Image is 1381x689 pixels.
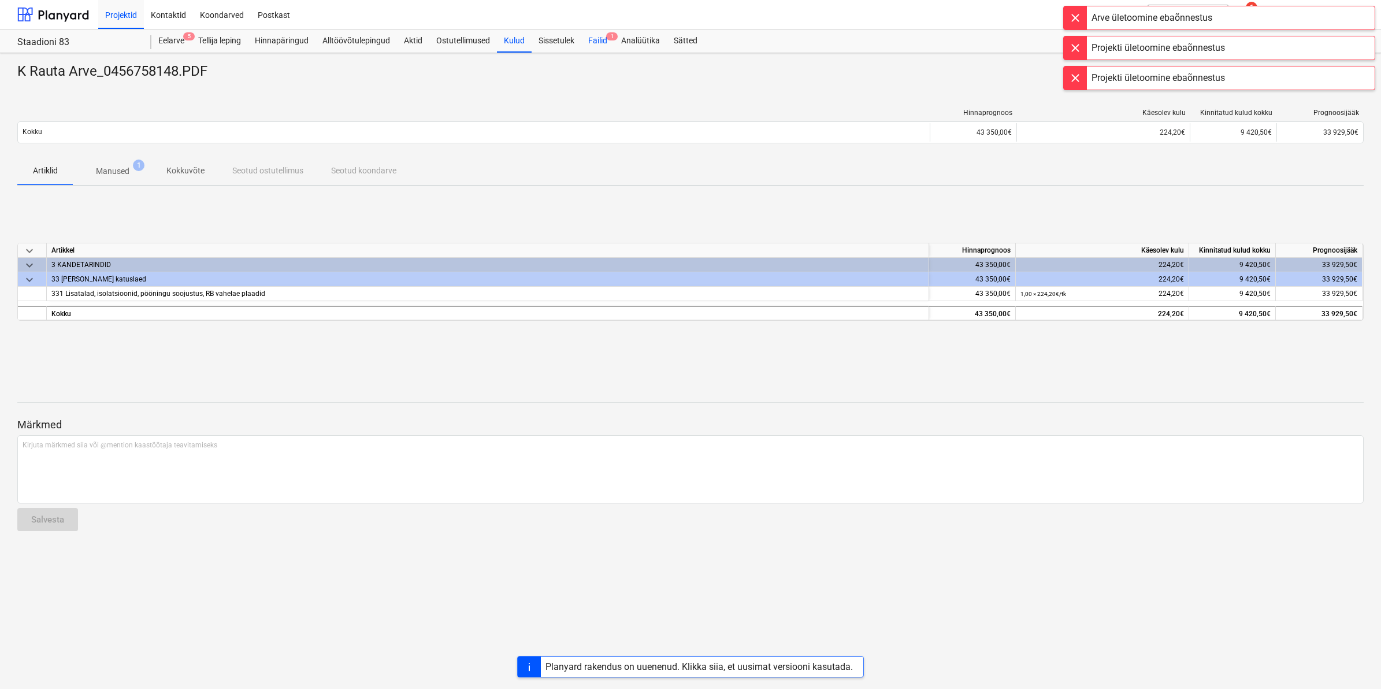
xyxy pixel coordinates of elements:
[1016,243,1189,258] div: Käesolev kulu
[667,29,704,53] a: Sätted
[31,165,59,177] p: Artiklid
[191,29,248,53] a: Tellija leping
[929,243,1016,258] div: Hinnaprognoos
[429,29,497,53] a: Ostutellimused
[1189,272,1276,287] div: 9 420,50€
[397,29,429,53] a: Aktid
[47,243,929,258] div: Artikkel
[133,160,144,171] span: 1
[1276,258,1363,272] div: 33 929,50€
[935,109,1012,117] div: Hinnaprognoos
[248,29,315,53] a: Hinnapäringud
[51,290,265,298] span: 331 Lisatalad, isolatsioonid, pööningu soojustus, RB vahelae plaadid
[1020,258,1184,272] div: 224,20€
[23,127,42,137] p: Kokku
[1020,287,1184,301] div: 224,20€
[151,29,191,53] div: Eelarve
[1189,258,1276,272] div: 9 420,50€
[1311,62,1364,80] button: Eemalda
[1195,109,1272,117] div: Kinnitatud kulud kokku
[47,306,929,320] div: Kokku
[1092,71,1225,85] div: Projekti ületoomine ebaõnnestus
[1020,291,1066,297] small: 1,00 × 224,20€ / tk
[17,62,217,81] div: K Rauta Arve_0456758148.PDF
[1264,62,1311,80] button: Muuda
[1022,109,1186,117] div: Käesolev kulu
[532,29,581,53] a: Sissetulek
[581,29,614,53] a: Failid1
[1323,128,1358,136] span: 33 929,50€
[929,287,1016,301] div: 43 350,00€
[23,273,36,287] span: keyboard_arrow_down
[929,258,1016,272] div: 43 350,00€
[183,32,195,40] span: 5
[151,29,191,53] a: Eelarve5
[930,123,1016,142] div: 43 350,00€
[545,661,853,672] div: Planyard rakendus on uuenenud. Klikka siia, et uusimat versiooni kasutada.
[315,29,397,53] a: Alltöövõtulepingud
[96,165,129,177] p: Manused
[614,29,667,53] a: Analüütika
[581,29,614,53] div: Failid
[23,258,36,272] span: keyboard_arrow_down
[1276,306,1363,320] div: 33 929,50€
[1276,243,1363,258] div: Prognoosijääk
[497,29,532,53] a: Kulud
[166,165,205,177] p: Kokkuvõte
[17,36,138,49] div: Staadioni 83
[929,306,1016,320] div: 43 350,00€
[51,258,924,272] div: 3 KANDETARINDID
[1022,128,1185,136] div: 224,20€
[1239,290,1271,298] span: 9 420,50€
[23,244,36,258] span: keyboard_arrow_down
[1282,109,1359,117] div: Prognoosijääk
[1183,62,1264,80] button: Vaata alltöövõtjat
[51,272,924,286] div: 33 Vahe- ja katuslaed
[1190,123,1276,142] div: 9 420,50€
[1127,62,1183,80] button: Märkmed
[1092,11,1212,25] div: Arve ületoomine ebaõnnestus
[1316,65,1359,78] span: Eemalda
[1092,41,1225,55] div: Projekti ületoomine ebaõnnestus
[1276,272,1363,287] div: 33 929,50€
[1020,307,1184,321] div: 224,20€
[17,418,1364,432] p: Märkmed
[1269,65,1306,78] span: Muuda
[1020,272,1184,287] div: 224,20€
[929,272,1016,287] div: 43 350,00€
[1188,65,1260,78] span: Vaata alltöövõtjat
[1189,243,1276,258] div: Kinnitatud kulud kokku
[1132,65,1179,78] span: Märkmed
[1189,306,1276,320] div: 9 420,50€
[1322,290,1357,298] span: 33 929,50€
[606,32,618,40] span: 1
